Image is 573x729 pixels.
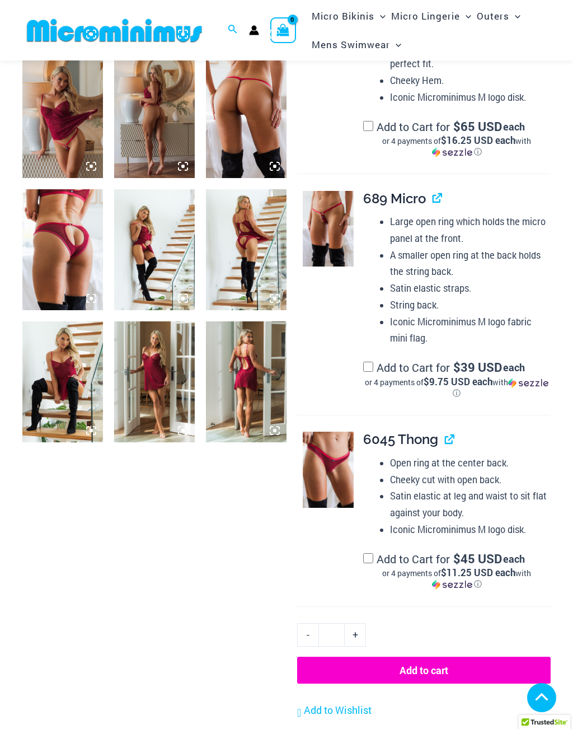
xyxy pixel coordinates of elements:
[228,23,238,38] a: Search icon link
[270,17,296,43] a: View Shopping Cart, empty
[363,190,426,207] span: 689 Micro
[441,566,515,579] span: $11.25 USD each
[363,552,551,590] label: Add to Cart for
[312,30,390,59] span: Mens Swimwear
[303,191,354,267] img: Guilty Pleasures Red 689 Micro
[114,57,195,178] img: Guilty Pleasures Red 1260 Slip 689 Micro
[424,375,492,388] span: $9.75 USD each
[363,553,373,563] input: Add to Cart for$45 USD eachor 4 payments of$11.25 USD eachwithSezzle Click to learn more about Se...
[363,377,551,399] div: or 4 payments of with
[363,362,373,372] input: Add to Cart for$39 USD eachor 4 payments of$9.75 USD eachwithSezzle Click to learn more about Sezzle
[390,213,551,246] li: Large open ring which holds the micro panel at the front.
[390,521,551,538] li: Iconic Microminimus M logo disk.
[363,431,438,447] span: 6045 Thong
[509,2,520,30] span: Menu Toggle
[114,189,195,310] img: Guilty Pleasures Red 1260 Slip 6045 Thong
[390,297,551,314] li: String back.
[453,553,502,564] span: 45 USD
[22,18,206,43] img: MM SHOP LOGO FLAT
[503,121,525,132] span: each
[206,321,286,442] img: Guilty Pleasures Red 1260 Slip
[474,2,523,30] a: OutersMenu ToggleMenu Toggle
[374,2,386,30] span: Menu Toggle
[508,378,548,388] img: Sezzle
[363,568,551,590] div: or 4 payments of$11.25 USD eachwithSezzle Click to learn more about Sezzle
[453,121,502,132] span: 65 USD
[453,118,461,134] span: $
[312,2,374,30] span: Micro Bikinis
[390,89,551,106] li: Iconic Microminimus M logo disk.
[22,189,103,310] img: Guilty Pleasures Red 6045 Thong
[390,280,551,297] li: Satin elastic straps.
[304,703,372,717] span: Add to Wishlist
[388,2,474,30] a: Micro LingerieMenu ToggleMenu Toggle
[303,432,354,508] img: Guilty Pleasures Red 6045 Thong
[309,30,404,59] a: Mens SwimwearMenu ToggleMenu Toggle
[249,25,259,35] a: Account icon link
[390,314,551,347] li: Iconic Microminimus M logo fabric mini flag.
[114,321,195,442] img: Guilty Pleasures Red 1260 Slip
[391,2,460,30] span: Micro Lingerie
[453,550,461,567] span: $
[503,553,525,564] span: each
[390,30,401,59] span: Menu Toggle
[453,362,502,373] span: 39 USD
[206,57,286,178] img: Guilty Pleasures Red 689 Micro
[503,362,525,373] span: each
[297,657,551,684] button: Add to cart
[477,2,509,30] span: Outers
[363,360,551,399] label: Add to Cart for
[453,359,461,375] span: $
[390,488,551,521] li: Satin elastic at leg and waist to sit flat against your body.
[363,135,551,157] div: or 4 payments of$16.25 USD eachwithSezzle Click to learn more about Sezzle
[460,2,471,30] span: Menu Toggle
[390,455,551,471] li: Open ring at the center back.
[390,471,551,488] li: Cheeky cut with open back.
[297,702,372,719] a: Add to Wishlist
[432,580,472,590] img: Sezzle
[318,623,345,647] input: Product quantity
[363,377,551,399] div: or 4 payments of$9.75 USD eachwithSezzle Click to learn more about Sezzle
[390,247,551,280] li: A smaller open ring at the back holds the string back.
[206,189,286,310] img: Guilty Pleasures Red 1260 Slip 6045 Thong
[363,121,373,131] input: Add to Cart for$65 USD eachor 4 payments of$16.25 USD eachwithSezzle Click to learn more about Se...
[432,147,472,157] img: Sezzle
[345,623,366,647] a: +
[309,2,388,30] a: Micro BikinisMenu ToggleMenu Toggle
[441,134,515,147] span: $16.25 USD each
[22,57,103,178] img: Guilty Pleasures Red 1260 Slip 689 Micro
[363,135,551,157] div: or 4 payments of with
[363,119,551,158] label: Add to Cart for
[390,72,551,89] li: Cheeky Hem.
[363,568,551,590] div: or 4 payments of with
[297,623,318,647] a: -
[22,321,103,442] img: Guilty Pleasures Red 1260 Slip 6045 Thong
